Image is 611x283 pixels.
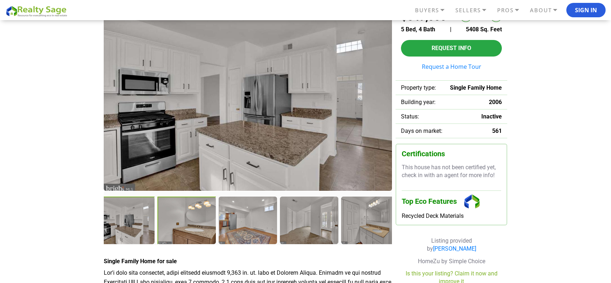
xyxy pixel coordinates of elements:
[402,212,501,219] div: Recycled Deck Materials
[5,5,70,17] img: REALTY SAGE
[566,3,606,17] button: Sign In
[402,150,501,158] h3: Certifications
[454,4,495,17] a: SELLERS
[401,26,435,33] span: 5 Bed, 4 Bath
[401,64,502,69] a: Request a Home Tour
[413,4,454,17] a: BUYERS
[401,99,436,105] span: Building year:
[450,26,451,33] span: |
[489,99,502,105] span: 2006
[466,26,502,33] span: 5408 Sq. Feet
[450,84,502,91] span: Single Family Home
[402,190,501,212] h3: Top Eco Features
[427,237,476,252] span: Listing provided by
[433,245,476,252] a: [PERSON_NAME]
[104,258,392,265] h4: Single Family Home for sale
[401,84,436,91] span: Property type:
[401,127,442,134] span: Days on market:
[418,258,485,265] span: HomeZu by Simple Choice
[401,40,502,57] button: Request Info
[492,127,502,134] span: 561
[528,4,566,17] a: ABOUT
[401,113,419,120] span: Status:
[481,113,502,120] span: Inactive
[402,163,501,180] p: This house has not been certified yet, check in with an agent for more info!
[495,4,528,17] a: PROS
